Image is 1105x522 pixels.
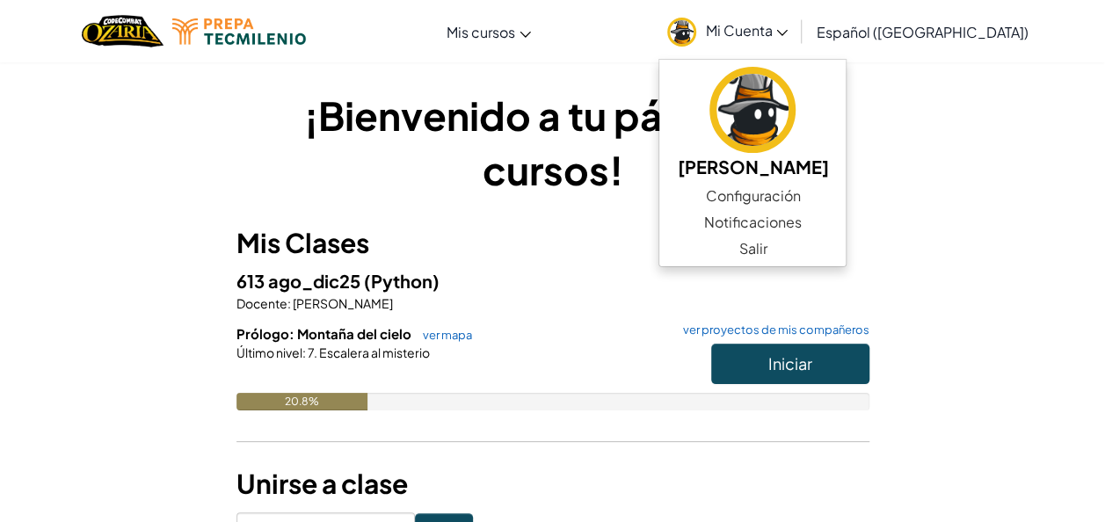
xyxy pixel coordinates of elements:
[236,223,869,263] h3: Mis Clases
[768,353,812,373] span: Iniciar
[705,21,788,40] span: Mi Cuenta
[447,23,515,41] span: Mis cursos
[236,88,869,197] h1: ¡Bienvenido a tu página de cursos!
[82,13,164,49] img: Home
[317,344,430,360] span: Escalera al misterio
[172,18,306,45] img: Tecmilenio logo
[438,8,540,55] a: Mis cursos
[659,64,846,183] a: [PERSON_NAME]
[291,295,393,311] span: [PERSON_NAME]
[659,209,846,236] a: Notificaciones
[236,325,414,342] span: Prólogo: Montaña del cielo
[302,344,306,360] span: :
[236,464,869,504] h3: Unirse a clase
[306,344,317,360] span: 7.
[659,183,846,209] a: Configuración
[659,236,846,262] a: Salir
[287,295,291,311] span: :
[674,324,869,336] a: ver proyectos de mis compañeros
[236,270,364,292] span: 613 ago_dic25
[711,344,869,384] button: Iniciar
[807,8,1036,55] a: Español ([GEOGRAPHIC_DATA])
[658,4,796,59] a: Mi Cuenta
[236,393,368,410] div: 20.8%
[704,212,802,233] span: Notificaciones
[236,295,287,311] span: Docente
[667,18,696,47] img: avatar
[677,153,828,180] h5: [PERSON_NAME]
[414,328,472,342] a: ver mapa
[816,23,1028,41] span: Español ([GEOGRAPHIC_DATA])
[364,270,440,292] span: (Python)
[709,67,796,153] img: avatar
[82,13,164,49] a: Ozaria by CodeCombat logo
[236,344,302,360] span: Último nivel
